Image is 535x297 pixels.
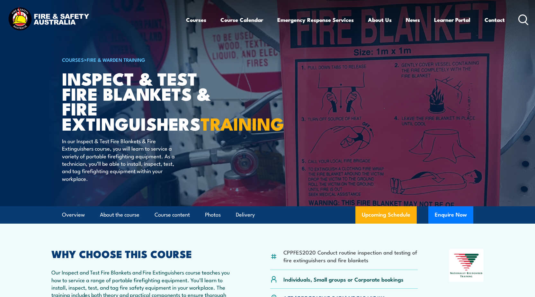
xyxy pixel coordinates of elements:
a: Overview [62,206,85,223]
strong: TRAINING [201,110,284,136]
p: In our Inspect & Test Fire Blankets & Fire Extinguishers course, you will learn to service a vari... [62,137,179,182]
button: Enquire Now [428,206,473,224]
a: Photos [205,206,221,223]
a: Course content [155,206,190,223]
a: Fire & Warden Training [87,56,145,63]
a: Course Calendar [220,11,263,28]
li: CPPFES2020 Conduct routine inspection and testing of fire extinguishers and fire blankets [283,248,418,264]
h6: > [62,56,221,63]
h2: WHY CHOOSE THIS COURSE [51,249,239,258]
a: Courses [186,11,206,28]
img: Nationally Recognised Training logo. [449,249,484,282]
a: Emergency Response Services [277,11,354,28]
a: Learner Portal [434,11,470,28]
a: Delivery [236,206,255,223]
p: Individuals, Small groups or Corporate bookings [283,275,404,283]
a: About the course [100,206,139,223]
a: News [406,11,420,28]
a: About Us [368,11,392,28]
a: Contact [485,11,505,28]
h1: Inspect & Test Fire Blankets & Fire Extinguishers [62,71,221,131]
a: COURSES [62,56,84,63]
a: Upcoming Schedule [355,206,417,224]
